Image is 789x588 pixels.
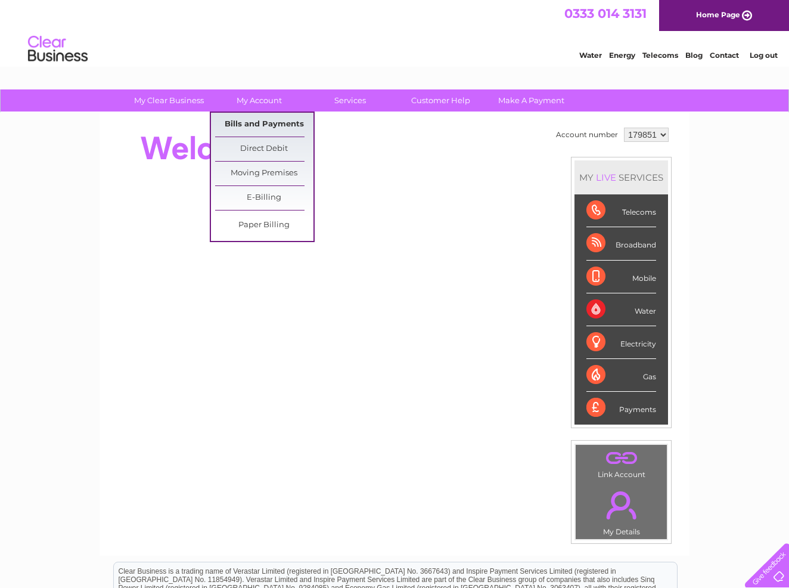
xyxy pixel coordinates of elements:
div: MY SERVICES [574,160,668,194]
div: Mobile [586,261,656,293]
a: My Account [210,89,309,112]
a: Water [579,51,602,60]
img: logo.png [27,31,88,67]
a: Blog [685,51,703,60]
a: Bills and Payments [215,113,313,137]
a: Make A Payment [482,89,580,112]
div: Gas [586,359,656,392]
div: Clear Business is a trading name of Verastar Limited (registered in [GEOGRAPHIC_DATA] No. 3667643... [114,7,677,58]
a: . [579,448,664,469]
a: Energy [609,51,635,60]
a: Moving Premises [215,162,313,185]
a: . [579,484,664,526]
a: E-Billing [215,186,313,210]
a: Log out [750,51,778,60]
a: Telecoms [642,51,678,60]
td: Account number [553,125,621,145]
a: Contact [710,51,739,60]
div: Water [586,293,656,326]
a: My Clear Business [120,89,218,112]
td: Link Account [575,444,667,482]
td: My Details [575,481,667,540]
div: Electricity [586,326,656,359]
div: Payments [586,392,656,424]
div: LIVE [594,172,619,183]
div: Broadband [586,227,656,260]
a: 0333 014 3131 [564,6,647,21]
div: Telecoms [586,194,656,227]
a: Services [301,89,399,112]
a: Direct Debit [215,137,313,161]
a: Customer Help [392,89,490,112]
a: Paper Billing [215,213,313,237]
